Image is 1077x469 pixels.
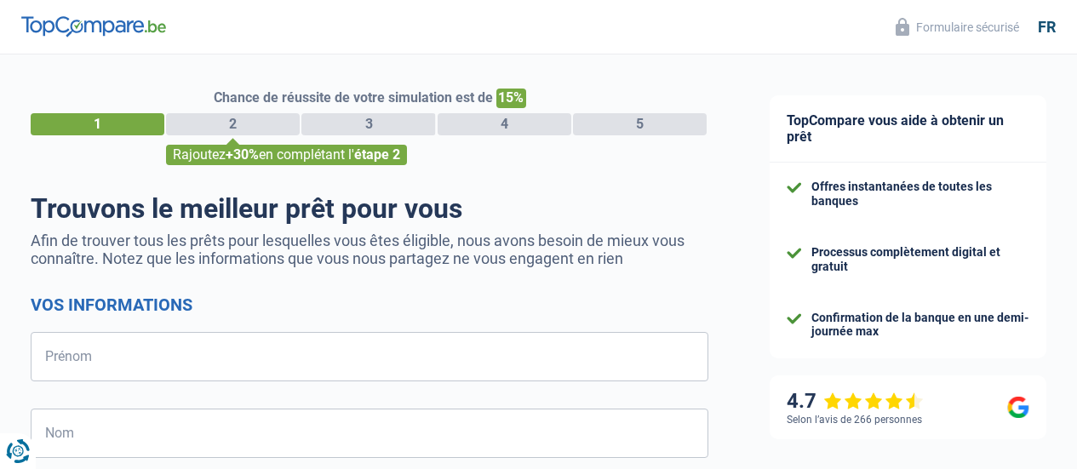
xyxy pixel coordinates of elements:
button: Formulaire sécurisé [885,13,1029,41]
div: Offres instantanées de toutes les banques [811,180,1029,209]
div: 3 [301,113,435,135]
div: fr [1038,18,1056,37]
span: étape 2 [354,146,400,163]
div: Processus complètement digital et gratuit [811,245,1029,274]
div: 5 [573,113,707,135]
div: Confirmation de la banque en une demi-journée max [811,311,1029,340]
div: 4 [438,113,571,135]
div: 2 [166,113,300,135]
h2: Vos informations [31,295,708,315]
h1: Trouvons le meilleur prêt pour vous [31,192,708,225]
span: Chance de réussite de votre simulation est de [214,89,493,106]
div: 1 [31,113,164,135]
img: TopCompare Logo [21,16,166,37]
div: TopCompare vous aide à obtenir un prêt [770,95,1046,163]
div: Selon l’avis de 266 personnes [787,414,922,426]
span: +30% [226,146,259,163]
div: Rajoutez en complétant l' [166,145,407,165]
div: 4.7 [787,389,924,414]
p: Afin de trouver tous les prêts pour lesquelles vous êtes éligible, nous avons besoin de mieux vou... [31,232,708,267]
span: 15% [496,89,526,108]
